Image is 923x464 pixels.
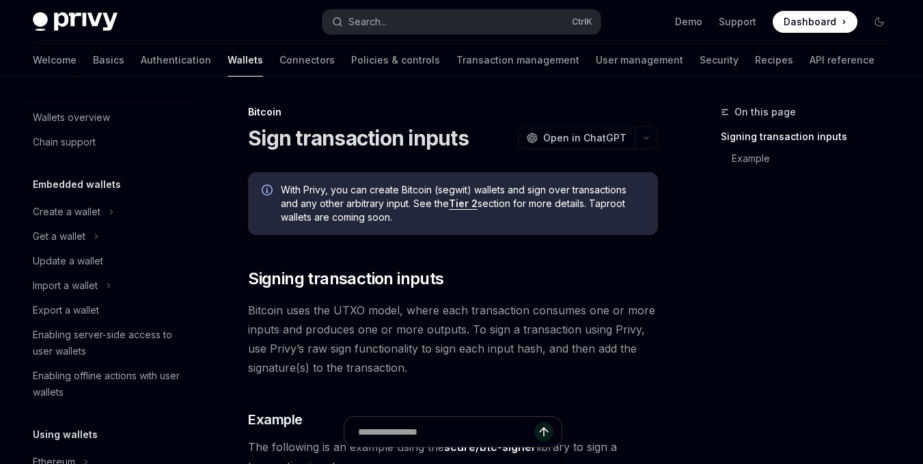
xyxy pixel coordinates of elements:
[700,44,739,77] a: Security
[248,126,469,150] h1: Sign transaction inputs
[33,368,189,400] div: Enabling offline actions with user wallets
[719,15,756,29] a: Support
[279,44,335,77] a: Connectors
[22,323,197,364] a: Enabling server-side access to user wallets
[543,131,626,145] span: Open in ChatGPT
[248,105,658,119] div: Bitcoin
[351,44,440,77] a: Policies & controls
[33,327,189,359] div: Enabling server-side access to user wallets
[449,197,478,210] a: Tier 2
[721,148,901,169] a: Example
[534,422,553,441] button: Send message
[22,130,197,154] a: Chain support
[33,176,121,193] h5: Embedded wallets
[784,15,836,29] span: Dashboard
[518,126,635,150] button: Open in ChatGPT
[572,16,592,27] span: Ctrl K
[33,228,85,245] div: Get a wallet
[33,134,96,150] div: Chain support
[33,44,77,77] a: Welcome
[734,104,796,120] span: On this page
[141,44,211,77] a: Authentication
[33,277,98,294] div: Import a wallet
[33,426,98,443] h5: Using wallets
[596,44,683,77] a: User management
[248,301,658,377] span: Bitcoin uses the UTXO model, where each transaction consumes one or more inputs and produces one ...
[33,12,118,31] img: dark logo
[810,44,874,77] a: API reference
[228,44,263,77] a: Wallets
[22,224,197,249] button: Toggle Get a wallet section
[348,14,387,30] div: Search...
[322,10,601,34] button: Open search
[33,302,99,318] div: Export a wallet
[281,183,644,224] span: With Privy, you can create Bitcoin (segwit) wallets and sign over transactions and any other arbi...
[33,253,103,269] div: Update a wallet
[93,44,124,77] a: Basics
[22,249,197,273] a: Update a wallet
[868,11,890,33] button: Toggle dark mode
[456,44,579,77] a: Transaction management
[33,204,100,220] div: Create a wallet
[248,268,443,290] span: Signing transaction inputs
[248,410,303,429] span: Example
[755,44,793,77] a: Recipes
[22,200,197,224] button: Toggle Create a wallet section
[358,417,534,447] input: Ask a question...
[773,11,857,33] a: Dashboard
[22,105,197,130] a: Wallets overview
[721,126,901,148] a: Signing transaction inputs
[22,298,197,323] a: Export a wallet
[262,185,275,198] svg: Info
[22,364,197,405] a: Enabling offline actions with user wallets
[33,109,110,126] div: Wallets overview
[675,15,702,29] a: Demo
[22,273,197,298] button: Toggle Import a wallet section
